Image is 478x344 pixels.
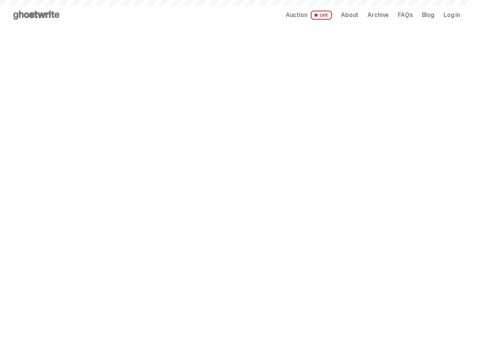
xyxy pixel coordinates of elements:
[286,12,308,18] span: Auction
[341,12,358,18] a: About
[444,12,460,18] a: Log in
[367,12,389,18] a: Archive
[422,12,434,18] a: Blog
[311,11,332,20] span: LIVE
[398,12,413,18] a: FAQs
[286,11,332,20] a: Auction LIVE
